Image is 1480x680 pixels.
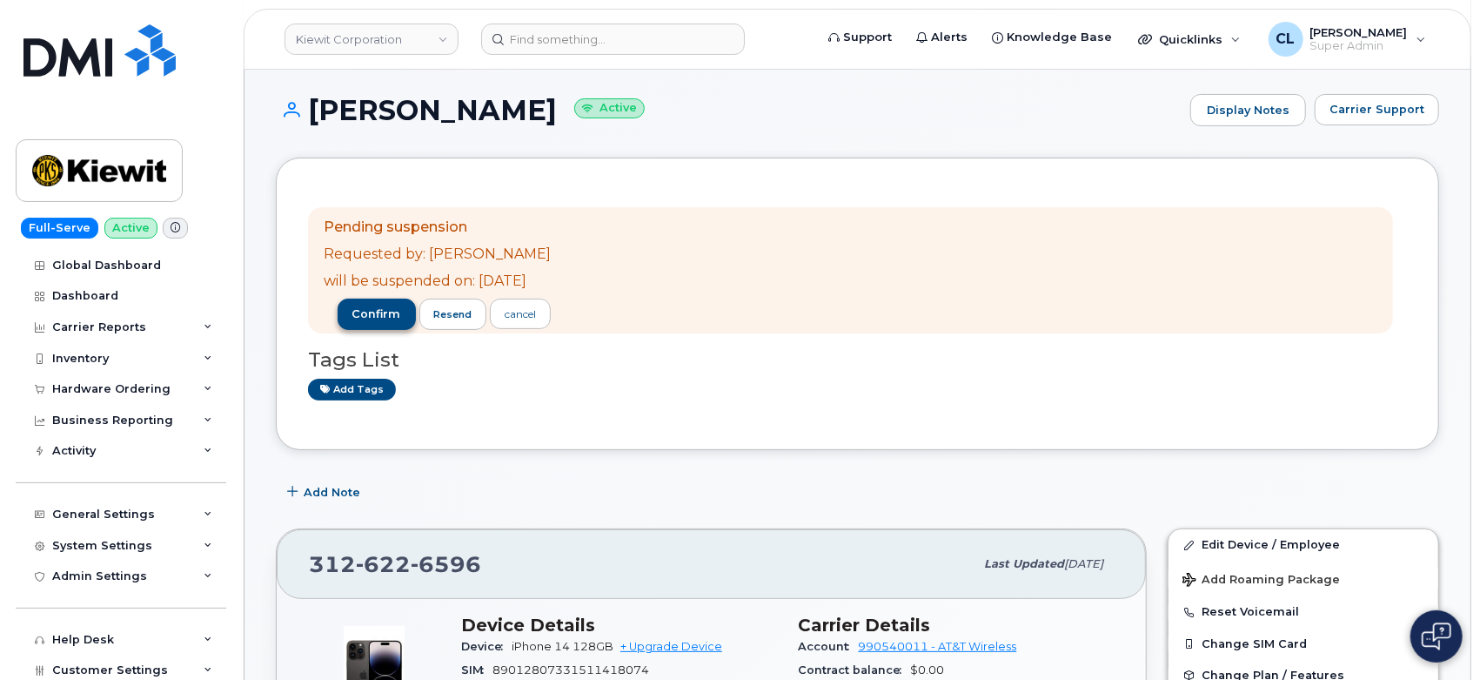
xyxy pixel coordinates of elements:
span: Last updated [984,557,1064,570]
h3: Tags List [308,349,1407,371]
a: Knowledge Base [980,20,1124,55]
small: Active [574,98,645,118]
button: Change SIM Card [1169,629,1438,660]
h3: Device Details [461,615,778,636]
span: Alerts [931,29,968,46]
span: Contract balance [799,663,911,677]
p: will be suspended on: [DATE] [324,272,551,292]
span: confirm [352,306,401,322]
img: Open chat [1422,623,1451,650]
a: Display Notes [1190,94,1306,127]
button: Reset Voicemail [1169,596,1438,628]
span: 622 [356,551,411,577]
a: cancel [490,299,551,329]
a: Edit Device / Employee [1169,529,1438,561]
span: Add Note [304,484,360,501]
div: Quicklinks [1126,22,1253,57]
a: Support [816,20,904,55]
a: + Upgrade Device [620,640,722,653]
div: Carl Larrison [1256,22,1438,57]
p: Requested by: [PERSON_NAME] [324,245,551,265]
input: Find something... [481,24,745,55]
span: Support [843,29,892,46]
button: Add Note [276,476,375,508]
span: resend [433,307,472,321]
span: Device [461,640,512,653]
a: 990540011 - AT&T Wireless [859,640,1017,653]
button: confirm [338,299,416,330]
span: CL [1276,29,1296,50]
span: Account [799,640,859,653]
h1: [PERSON_NAME] [276,95,1182,125]
span: $0.00 [911,663,945,677]
a: Kiewit Corporation [285,24,459,55]
span: 312 [309,551,481,577]
span: [PERSON_NAME] [1310,25,1408,39]
span: iPhone 14 128GB [512,640,613,653]
span: Quicklinks [1159,32,1222,46]
a: Alerts [904,20,980,55]
span: 6596 [411,551,481,577]
button: Carrier Support [1315,94,1439,125]
span: Add Roaming Package [1182,573,1340,589]
span: Carrier Support [1329,101,1424,118]
h3: Carrier Details [799,615,1115,636]
button: resend [419,299,487,330]
div: cancel [505,306,536,322]
span: Knowledge Base [1007,29,1112,46]
p: Pending suspension [324,218,551,238]
span: Super Admin [1310,39,1408,53]
span: [DATE] [1064,557,1103,570]
button: Add Roaming Package [1169,561,1438,596]
span: SIM [461,663,492,677]
span: 89012807331511418074 [492,663,649,677]
a: Add tags [308,379,396,401]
